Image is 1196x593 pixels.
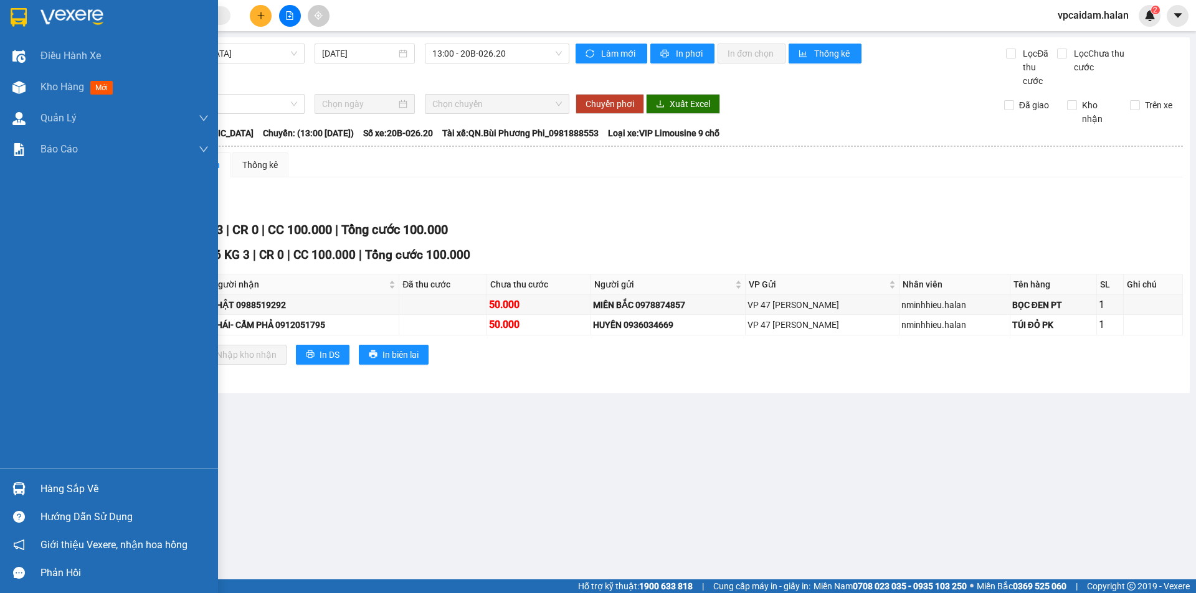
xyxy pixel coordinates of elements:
div: HUYỀN 0936034669 [593,318,743,332]
div: MIỀN BẮC 0978874857 [593,298,743,312]
span: printer [369,350,377,360]
button: file-add [279,5,301,27]
img: warehouse-icon [12,81,26,94]
div: Hướng dẫn sử dụng [40,508,209,526]
th: Nhân viên [899,274,1010,295]
img: warehouse-icon [12,482,26,495]
div: nminhhieu.halan [901,298,1008,312]
span: vpcaidam.halan [1048,7,1139,23]
span: download [656,100,665,110]
span: Chọn chuyến [432,95,562,113]
span: file-add [285,11,294,20]
span: sync [586,49,596,59]
span: CR 0 [259,248,284,262]
span: In DS [320,348,339,362]
span: | [335,222,338,237]
span: VP Gửi [749,278,886,291]
span: Miền Nam [814,579,967,593]
span: | [226,222,229,237]
span: ⚪️ [970,584,974,589]
button: Chuyển phơi [576,94,644,114]
span: Trên xe [1140,98,1177,112]
button: plus [250,5,272,27]
span: CC 100.000 [268,222,332,237]
span: CC 100.000 [293,248,356,262]
div: Hàng sắp về [40,480,209,498]
span: Loại xe: VIP Limousine 9 chỗ [608,126,719,140]
span: 2 [1153,6,1157,14]
th: SL [1097,274,1124,295]
span: down [199,144,209,154]
span: | [287,248,290,262]
span: Đã giao [1014,98,1054,112]
img: warehouse-icon [12,112,26,125]
div: THẬT 0988519292 [211,298,397,312]
span: plus [257,11,265,20]
button: printerIn DS [296,345,349,365]
span: bar-chart [799,49,809,59]
button: aim [308,5,330,27]
th: Chưa thu cước [487,274,591,295]
input: Chọn ngày [322,97,396,111]
button: printerIn phơi [650,44,714,63]
span: Cung cấp máy in - giấy in: [713,579,810,593]
img: icon-new-feature [1144,10,1156,21]
span: copyright [1127,582,1136,591]
strong: 0369 525 060 [1013,581,1066,591]
span: Điều hành xe [40,48,101,63]
span: 13:00 - 20B-026.20 [432,44,562,63]
span: question-circle [13,511,25,523]
span: In biên lai [382,348,419,362]
span: Làm mới [601,47,637,60]
div: Phản hồi [40,564,209,582]
div: 50.000 [489,297,589,312]
span: Miền Bắc [977,579,1066,593]
span: Thống kê [814,47,852,60]
span: | [1076,579,1078,593]
span: aim [314,11,323,20]
button: syncLàm mới [576,44,647,63]
span: Người gửi [594,278,733,291]
span: Lọc Chưa thu cước [1069,47,1133,74]
td: VP 47 Trần Khát Chân [746,315,899,335]
th: Đã thu cước [399,274,487,295]
strong: 0708 023 035 - 0935 103 250 [853,581,967,591]
span: Số xe: 20B-026.20 [363,126,433,140]
div: nminhhieu.halan [901,318,1008,332]
input: 13/10/2025 [322,47,396,60]
button: caret-down [1167,5,1189,27]
img: solution-icon [12,143,26,156]
sup: 2 [1151,6,1160,14]
span: notification [13,539,25,551]
span: down [199,113,209,123]
div: TÚI ĐỎ PK [1012,318,1095,332]
div: VP 47 [PERSON_NAME] [747,318,897,332]
td: VP 47 Trần Khát Chân [746,295,899,315]
button: printerIn biên lai [359,345,429,365]
div: THÁI- CẨM PHẢ 0912051795 [211,318,397,332]
div: BỌC ĐEN PT [1012,298,1095,312]
div: 1 [1099,297,1121,312]
span: | [702,579,704,593]
span: Quản Lý [40,110,77,126]
div: 50.000 [489,317,589,332]
span: Giới thiệu Vexere, nhận hoa hồng [40,537,187,553]
span: | [262,222,265,237]
img: warehouse-icon [12,50,26,63]
div: 1 [1099,317,1121,332]
span: In phơi [676,47,705,60]
span: Kho nhận [1077,98,1121,126]
button: downloadXuất Excel [646,94,720,114]
span: caret-down [1172,10,1184,21]
strong: 1900 633 818 [639,581,693,591]
span: Xuất Excel [670,97,710,111]
span: Lọc Đã thu cước [1018,47,1056,88]
span: Tổng cước 100.000 [365,248,470,262]
div: VP 47 [PERSON_NAME] [747,298,897,312]
span: Tổng cước 100.000 [341,222,448,237]
div: Thống kê [242,158,278,172]
span: Số KG 3 [207,248,250,262]
span: Tài xế: QN.Bùi Phương Phi_0981888553 [442,126,599,140]
span: printer [660,49,671,59]
span: Kho hàng [40,81,84,93]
